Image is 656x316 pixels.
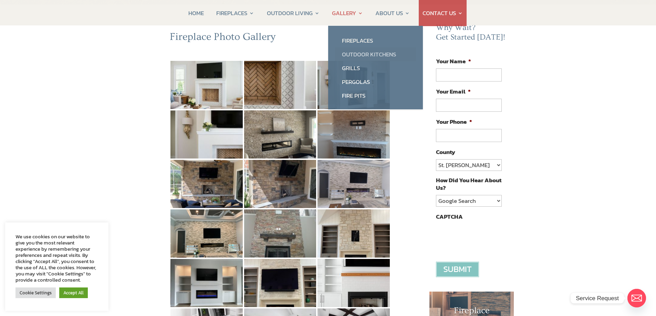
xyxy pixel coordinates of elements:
label: Your Phone [436,118,472,126]
a: Outdoor Kitchens [335,47,416,61]
img: 3 [317,61,390,109]
img: 10 [170,209,243,258]
label: Your Name [436,57,471,65]
iframe: reCAPTCHA [436,224,541,251]
img: 11 [244,209,316,258]
label: How Did You Hear About Us? [436,176,501,192]
a: Grills [335,61,416,75]
img: 14 [244,259,316,307]
label: CAPTCHA [436,213,463,220]
img: 9 [317,160,390,208]
label: Your Email [436,88,471,95]
a: Pergolas [335,75,416,89]
img: 6 [317,110,390,159]
img: 15 [317,259,390,307]
img: 2 [244,61,316,109]
input: Submit [436,262,479,277]
a: Fireplaces [335,34,416,47]
a: Accept All [59,287,88,298]
img: 8 [244,160,316,208]
img: 4 [170,110,243,159]
img: 12 [317,209,390,258]
img: 7 [170,160,243,208]
a: Cookie Settings [15,287,56,298]
a: Fire Pits [335,89,416,102]
div: We use cookies on our website to give you the most relevant experience by remembering your prefer... [15,233,98,283]
h2: Fireplace Photo Gallery [170,31,391,46]
img: 13 [170,259,243,307]
label: County [436,148,455,156]
img: 5 [244,110,316,159]
a: Email [627,289,646,307]
h2: Why Wait? Get Started [DATE]! [436,23,507,45]
img: 1 [170,61,243,109]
